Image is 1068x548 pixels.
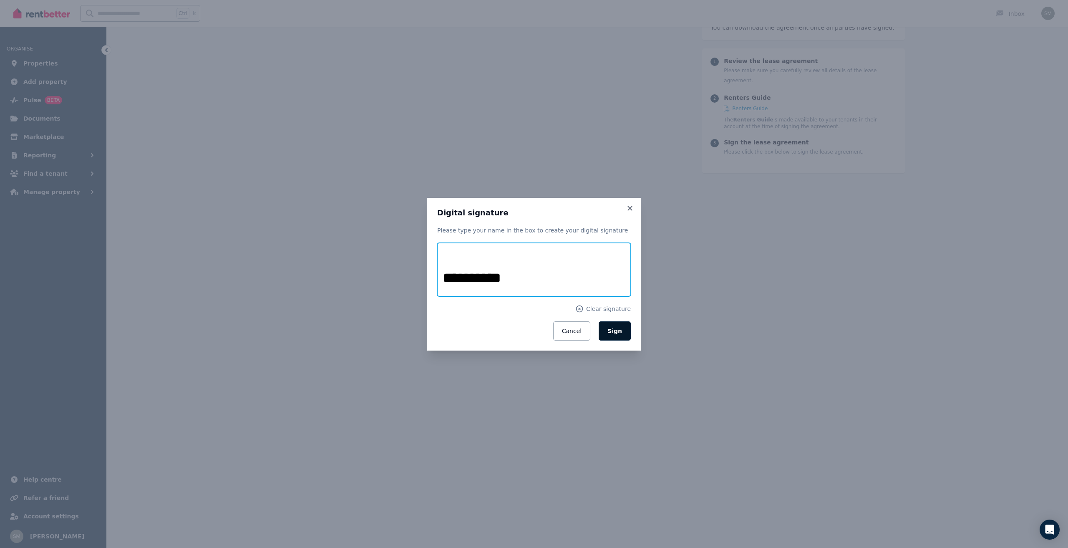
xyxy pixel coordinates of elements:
h3: Digital signature [437,208,631,218]
p: Please type your name in the box to create your digital signature [437,226,631,235]
span: Clear signature [586,305,631,313]
span: Sign [607,328,622,334]
button: Sign [599,321,631,341]
button: Cancel [553,321,590,341]
div: Open Intercom Messenger [1040,520,1060,540]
